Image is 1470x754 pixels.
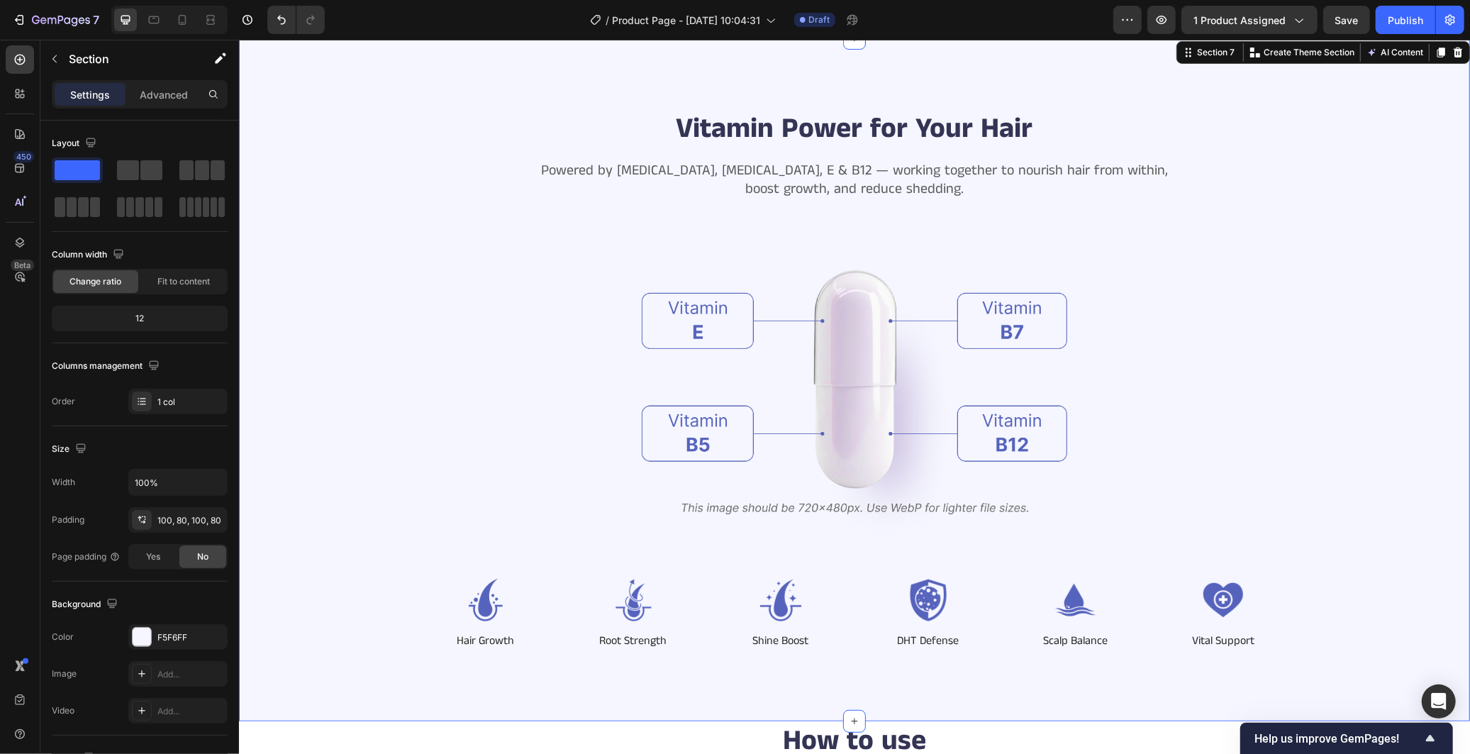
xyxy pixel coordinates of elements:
p: Section [69,50,185,67]
span: / [606,13,609,28]
div: Layout [52,134,99,153]
p: Vital Support [929,594,1040,609]
p: Hair Growth [191,594,302,609]
div: Undo/Redo [267,6,325,34]
p: Settings [70,87,110,102]
p: DHT Defense [634,594,745,609]
p: Shine Boost [486,594,597,609]
div: 450 [13,151,34,162]
span: Change ratio [70,275,122,288]
button: Publish [1376,6,1435,34]
div: Beta [11,260,34,271]
button: 7 [6,6,106,34]
img: gempages_586221939492651715-922a4b5f-52f9-423e-8606-3fa487bddb74.png [403,194,828,505]
div: Image [52,667,77,680]
span: Help us improve GemPages! [1254,732,1422,745]
h2: How to use [190,682,1041,721]
div: Width [52,476,75,489]
span: Product Page - [DATE] 10:04:31 [612,13,760,28]
img: gempages_586221939492651715-18fca1f2-c8b9-4d6c-8450-c83564613953.png [780,539,893,582]
button: Show survey - Help us improve GemPages! [1254,730,1439,747]
div: Size [52,440,89,459]
div: Section 7 [955,6,998,19]
img: gempages_586221939492651715-e02bbc56-89cc-412b-8067-892ea5195884.png [633,539,746,582]
input: Auto [129,470,227,495]
span: Fit to content [157,275,210,288]
button: 1 product assigned [1181,6,1318,34]
div: Column width [52,245,127,265]
div: Page padding [52,550,121,563]
span: 1 product assigned [1193,13,1286,28]
div: Publish [1388,13,1423,28]
div: Order [52,395,75,408]
p: Root Strength [339,594,450,609]
div: F5F6FF [157,631,224,644]
div: 12 [55,309,225,328]
p: 7 [93,11,99,28]
div: Columns management [52,357,162,376]
div: 1 col [157,396,224,409]
img: gempages_586221939492651715-6922aa43-631c-4f36-8238-e08d19ba2689.png [338,539,451,582]
img: gempages_586221939492651715-8d3c947e-bd68-4576-bb44-2b62b57ea083.png [928,539,1041,582]
img: gempages_586221939492651715-ed919b7f-6a07-44d5-9153-9fd4a1635855.png [190,539,304,582]
div: 100, 80, 100, 80 [157,514,224,527]
span: Draft [808,13,830,26]
span: Save [1335,14,1359,26]
div: Video [52,704,74,717]
div: Background [52,595,121,614]
p: Create Theme Section [1025,6,1115,19]
div: Add... [157,668,224,681]
div: Padding [52,514,84,526]
iframe: Design area [239,40,1470,754]
div: Open Intercom Messenger [1422,684,1456,719]
p: Scalp Balance [781,594,892,609]
div: Add... [157,705,224,718]
p: Advanced [140,87,188,102]
span: Yes [146,550,160,563]
button: AI Content [1125,4,1187,21]
img: gempages_586221939492651715-9d13b76e-8799-4db6-8ca3-fcaf99fc925b.png [485,539,598,582]
span: No [197,550,208,563]
button: Save [1323,6,1370,34]
div: Color [52,631,74,643]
